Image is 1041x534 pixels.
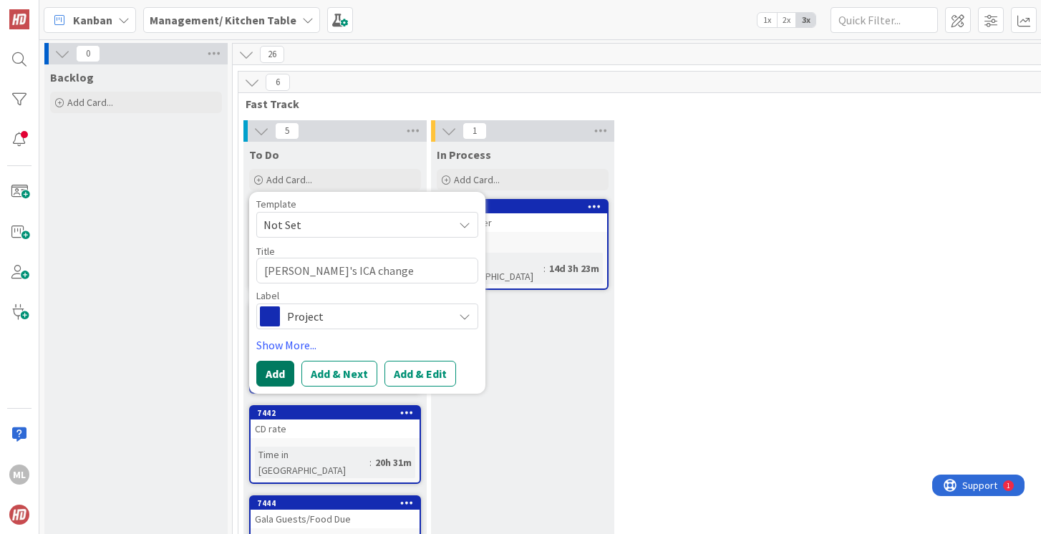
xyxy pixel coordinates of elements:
[9,9,29,29] img: Visit kanbanzone.com
[437,199,609,290] a: 7403Exec DinnerTime in [GEOGRAPHIC_DATA]:14d 3h 23m
[438,200,607,232] div: 7403Exec Dinner
[249,147,279,162] span: To Do
[251,497,420,510] div: 7444
[255,447,369,478] div: Time in [GEOGRAPHIC_DATA]
[301,361,377,387] button: Add & Next
[256,199,296,209] span: Template
[251,510,420,528] div: Gala Guests/Food Due
[796,13,815,27] span: 3x
[757,13,777,27] span: 1x
[251,419,420,438] div: CD rate
[76,45,100,62] span: 0
[256,336,478,354] a: Show More...
[463,122,487,140] span: 1
[73,11,112,29] span: Kanban
[372,455,415,470] div: 20h 31m
[384,361,456,387] button: Add & Edit
[445,202,607,212] div: 7403
[442,253,543,284] div: Time in [GEOGRAPHIC_DATA]
[437,147,491,162] span: In Process
[257,498,420,508] div: 7444
[150,13,296,27] b: Management/ Kitchen Table
[275,122,299,140] span: 5
[438,213,607,232] div: Exec Dinner
[266,74,290,91] span: 6
[438,200,607,213] div: 7403
[50,70,94,84] span: Backlog
[546,261,603,276] div: 14d 3h 23m
[543,261,546,276] span: :
[256,291,279,301] span: Label
[251,407,420,419] div: 7442
[251,407,420,438] div: 7442CD rate
[257,408,420,418] div: 7442
[9,505,29,525] img: avatar
[263,215,442,234] span: Not Set
[256,245,275,258] label: Title
[287,306,446,326] span: Project
[256,361,294,387] button: Add
[777,13,796,27] span: 2x
[74,6,78,17] div: 1
[831,7,938,33] input: Quick Filter...
[260,46,284,63] span: 26
[30,2,65,19] span: Support
[369,455,372,470] span: :
[249,405,421,484] a: 7442CD rateTime in [GEOGRAPHIC_DATA]:20h 31m
[454,173,500,186] span: Add Card...
[67,96,113,109] span: Add Card...
[9,465,29,485] div: ML
[266,173,312,186] span: Add Card...
[256,258,478,283] textarea: [PERSON_NAME]'s ICA change
[251,497,420,528] div: 7444Gala Guests/Food Due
